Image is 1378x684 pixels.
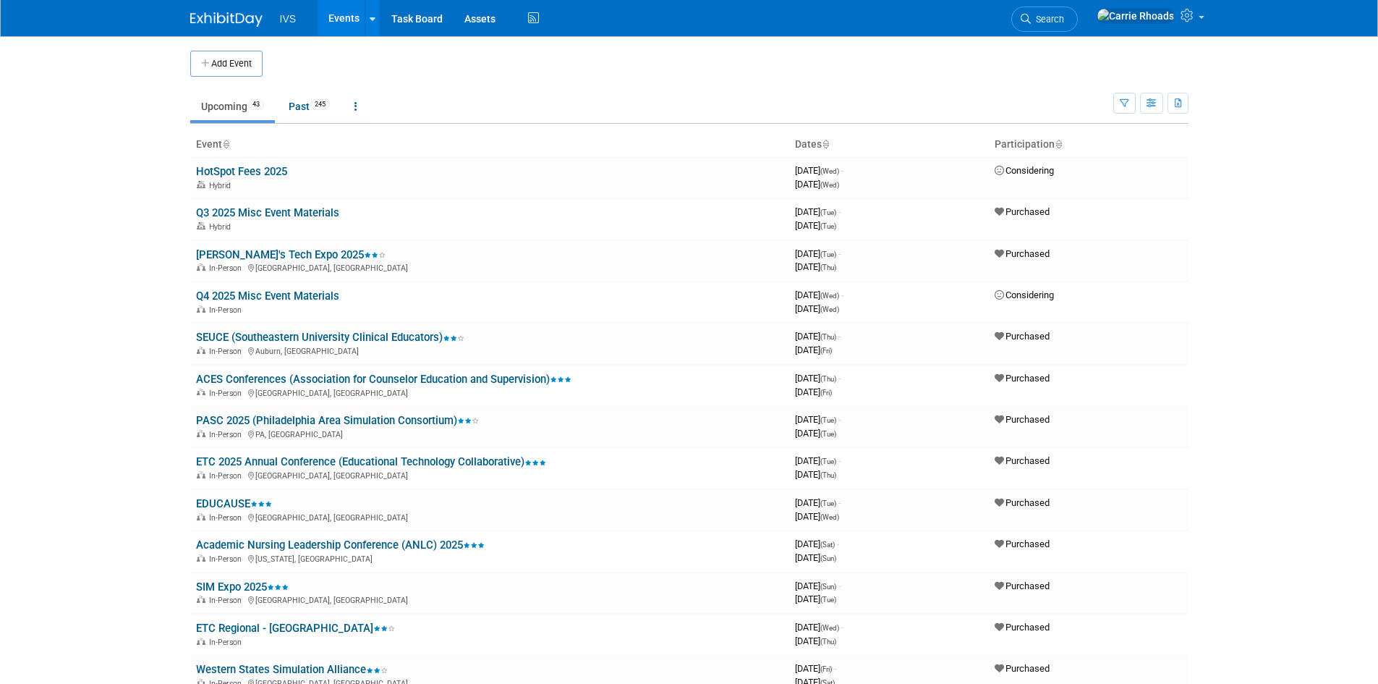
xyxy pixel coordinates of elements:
[795,497,841,508] span: [DATE]
[820,250,836,258] span: (Tue)
[838,414,841,425] span: -
[795,345,832,355] span: [DATE]
[196,663,388,676] a: Western States Simulation Alliance
[995,663,1050,674] span: Purchased
[197,263,205,271] img: In-Person Event
[789,132,989,157] th: Dates
[995,206,1050,217] span: Purchased
[197,347,205,354] img: In-Person Event
[795,622,843,633] span: [DATE]
[841,290,843,300] span: -
[795,387,832,397] span: [DATE]
[995,455,1050,466] span: Purchased
[795,331,841,342] span: [DATE]
[209,389,246,398] span: In-Person
[196,511,783,523] div: [GEOGRAPHIC_DATA], [GEOGRAPHIC_DATA]
[196,290,339,303] a: Q4 2025 Misc Event Materials
[820,513,839,521] span: (Wed)
[838,455,841,466] span: -
[248,99,264,110] span: 43
[820,596,836,604] span: (Tue)
[995,248,1050,259] span: Purchased
[820,624,839,632] span: (Wed)
[834,663,836,674] span: -
[795,539,839,549] span: [DATE]
[838,206,841,217] span: -
[209,305,246,315] span: In-Person
[795,261,836,272] span: [DATE]
[820,638,836,646] span: (Thu)
[1055,138,1062,150] a: Sort by Participation Type
[795,580,841,591] span: [DATE]
[795,206,841,217] span: [DATE]
[820,554,836,562] span: (Sun)
[209,263,246,273] span: In-Person
[820,389,832,397] span: (Fri)
[995,622,1050,633] span: Purchased
[820,347,832,355] span: (Fri)
[209,222,235,232] span: Hybrid
[197,513,205,520] img: In-Person Event
[196,331,464,344] a: SEUCE (Southeastern University Clinical Educators)
[197,181,205,188] img: Hybrid Event
[190,12,263,27] img: ExhibitDay
[837,539,839,549] span: -
[820,292,839,300] span: (Wed)
[995,373,1050,384] span: Purchased
[196,428,783,439] div: PA, [GEOGRAPHIC_DATA]
[820,457,836,465] span: (Tue)
[820,305,839,313] span: (Wed)
[190,132,789,157] th: Event
[820,430,836,438] span: (Tue)
[190,51,263,77] button: Add Event
[209,554,246,564] span: In-Person
[795,636,836,646] span: [DATE]
[196,552,783,564] div: [US_STATE], [GEOGRAPHIC_DATA]
[838,331,841,342] span: -
[209,471,246,481] span: In-Person
[795,469,836,480] span: [DATE]
[196,497,272,510] a: EDUCAUSE
[196,206,339,219] a: Q3 2025 Misc Event Materials
[197,305,205,313] img: In-Person Event
[196,165,287,178] a: HotSpot Fees 2025
[820,167,839,175] span: (Wed)
[196,248,386,261] a: [PERSON_NAME]'s Tech Expo 2025
[820,222,836,230] span: (Tue)
[222,138,229,150] a: Sort by Event Name
[820,263,836,271] span: (Thu)
[196,345,783,356] div: Auburn, [GEOGRAPHIC_DATA]
[995,580,1050,591] span: Purchased
[995,290,1054,300] span: Considering
[820,208,836,216] span: (Tue)
[209,638,246,647] span: In-Person
[196,387,783,398] div: [GEOGRAPHIC_DATA], [GEOGRAPHIC_DATA]
[838,373,841,384] span: -
[280,13,297,25] span: IVS
[838,580,841,591] span: -
[1097,8,1175,24] img: Carrie Rhoads
[795,290,843,300] span: [DATE]
[820,499,836,507] span: (Tue)
[1011,7,1078,32] a: Search
[995,497,1050,508] span: Purchased
[820,181,839,189] span: (Wed)
[795,552,836,563] span: [DATE]
[820,471,836,479] span: (Thu)
[209,181,235,190] span: Hybrid
[209,513,246,523] span: In-Person
[795,663,836,674] span: [DATE]
[841,622,843,633] span: -
[196,455,546,468] a: ETC 2025 Annual Conference (Educational Technology Collaborative)
[197,430,205,437] img: In-Person Event
[795,414,841,425] span: [DATE]
[795,248,841,259] span: [DATE]
[196,373,571,386] a: ACES Conferences (Association for Counselor Education and Supervision)
[995,331,1050,342] span: Purchased
[820,583,836,591] span: (Sun)
[196,414,479,427] a: PASC 2025 (Philadelphia Area Simulation Consortium)
[197,638,205,645] img: In-Person Event
[209,596,246,605] span: In-Person
[795,594,836,604] span: [DATE]
[197,222,205,229] img: Hybrid Event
